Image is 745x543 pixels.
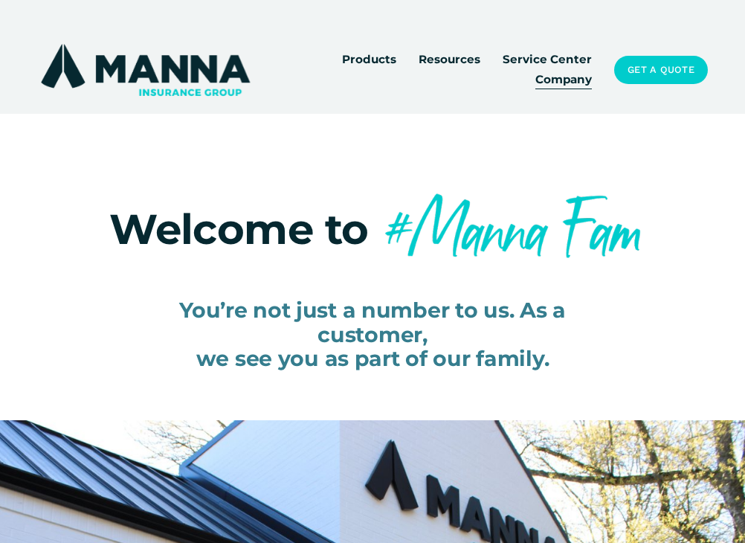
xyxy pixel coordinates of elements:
[342,51,396,68] span: Products
[37,41,254,99] img: Manna Insurance Group
[535,70,592,90] a: Company
[342,50,396,70] a: folder dropdown
[614,56,708,84] a: Get a Quote
[179,297,572,371] span: You’re not just a number to us. As a customer, we see you as part of our family.
[419,51,480,68] span: Resources
[109,204,368,254] span: Welcome to
[503,50,592,70] a: Service Center
[419,50,480,70] a: folder dropdown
